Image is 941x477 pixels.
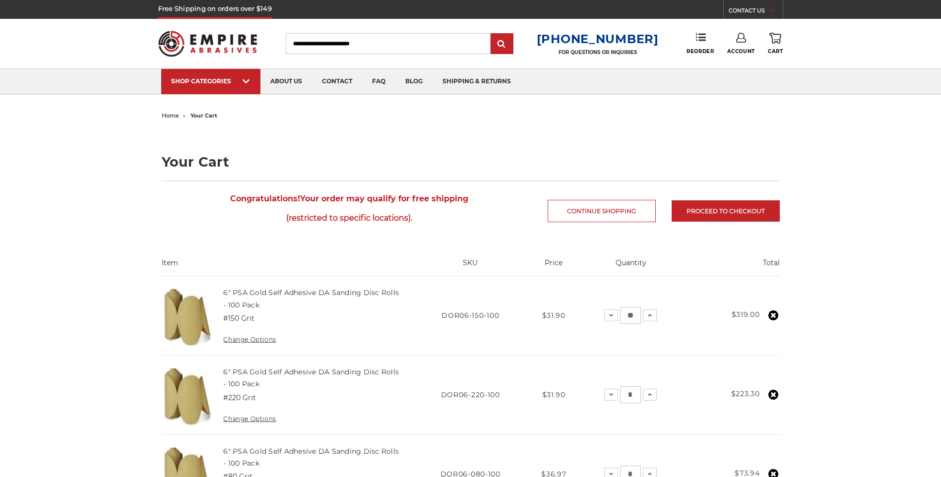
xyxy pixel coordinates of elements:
img: 6" DA Sanding Discs on a Roll [162,356,213,434]
th: Total [684,258,779,276]
span: (restricted to specific locations). [162,208,537,228]
a: Change Options [223,336,276,343]
a: Change Options [223,415,276,422]
a: contact [312,69,362,94]
span: DOR06-220-100 [441,390,500,399]
th: SKU [411,258,529,276]
span: DOR06-150-100 [441,311,499,320]
a: Cart [768,33,783,55]
a: Continue Shopping [548,200,656,222]
input: 6" PSA Gold Self Adhesive DA Sanding Disc Rolls - 100 Pack Quantity: [620,386,641,403]
span: Account [727,48,755,55]
span: Your order may qualify for free shipping [162,189,537,228]
a: [PHONE_NUMBER] [537,32,659,46]
th: Quantity [578,258,685,276]
a: 6" PSA Gold Self Adhesive DA Sanding Disc Rolls - 100 Pack [223,447,399,468]
input: 6" PSA Gold Self Adhesive DA Sanding Disc Rolls - 100 Pack Quantity: [620,307,641,324]
div: SHOP CATEGORIES [171,77,251,85]
dd: #150 Grit [223,313,254,324]
strong: $223.30 [731,389,760,398]
strong: $319.00 [732,310,760,319]
a: Reorder [687,33,714,54]
strong: Congratulations! [230,194,300,203]
a: 6" PSA Gold Self Adhesive DA Sanding Disc Rolls - 100 Pack [223,288,399,309]
a: home [162,112,179,119]
a: Proceed to checkout [672,200,780,222]
th: Price [529,258,578,276]
dd: #220 Grit [223,393,256,403]
a: blog [395,69,433,94]
h1: Your Cart [162,155,780,169]
span: Reorder [687,48,714,55]
a: CONTACT US [729,5,783,19]
span: Cart [768,48,783,55]
p: FOR QUESTIONS OR INQUIRIES [537,49,659,56]
a: faq [362,69,395,94]
a: 6" PSA Gold Self Adhesive DA Sanding Disc Rolls - 100 Pack [223,367,399,388]
span: $31.90 [542,311,565,320]
input: Submit [492,34,512,54]
th: Item [162,258,412,276]
a: about us [260,69,312,94]
img: Empire Abrasives [158,24,257,63]
span: $31.90 [542,390,565,399]
span: your cart [190,112,217,119]
a: shipping & returns [433,69,521,94]
img: 6" DA Sanding Discs on a Roll [162,276,213,355]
